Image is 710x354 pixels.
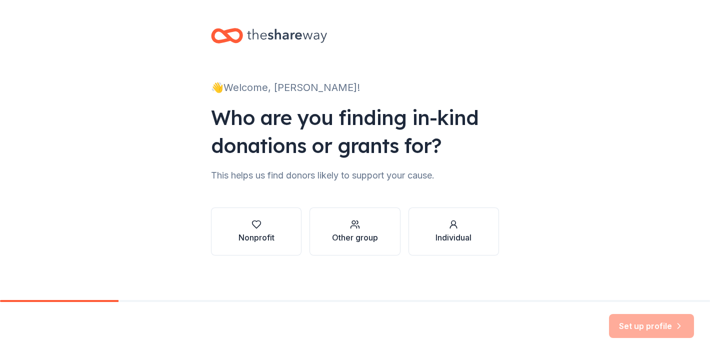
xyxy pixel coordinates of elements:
[211,103,499,159] div: Who are you finding in-kind donations or grants for?
[435,231,471,243] div: Individual
[332,231,378,243] div: Other group
[211,167,499,183] div: This helps us find donors likely to support your cause.
[309,207,400,255] button: Other group
[211,207,301,255] button: Nonprofit
[211,79,499,95] div: 👋 Welcome, [PERSON_NAME]!
[238,231,274,243] div: Nonprofit
[408,207,499,255] button: Individual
